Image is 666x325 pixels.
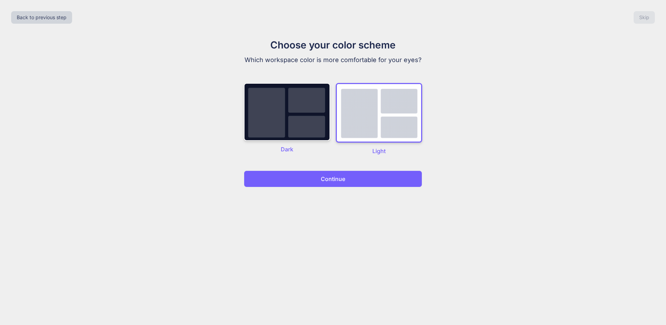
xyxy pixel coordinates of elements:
img: dark [336,83,422,143]
p: Dark [244,145,330,153]
img: dark [244,83,330,141]
button: Back to previous step [11,11,72,24]
button: Continue [244,171,422,187]
button: Skip [634,11,655,24]
p: Light [336,147,422,155]
p: Continue [321,175,345,183]
h1: Choose your color scheme [216,38,450,52]
p: Which workspace color is more comfortable for your eyes? [216,55,450,65]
